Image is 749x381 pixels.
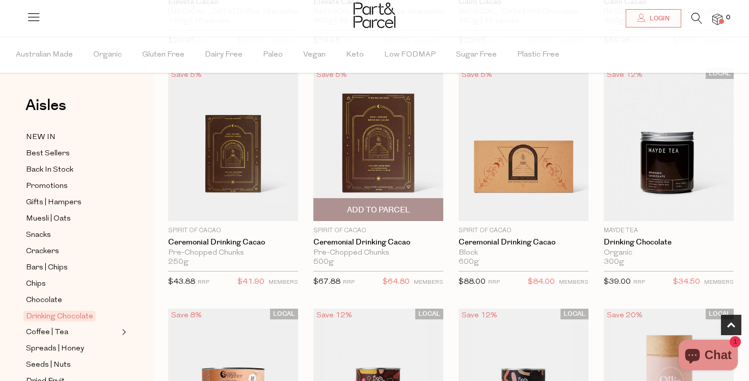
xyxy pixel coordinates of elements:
[26,148,70,160] span: Best Sellers
[313,198,443,221] button: Add To Parcel
[26,131,119,144] a: NEW IN
[26,326,68,339] span: Coffee | Tea
[26,294,119,307] a: Chocolate
[26,359,119,371] a: Seeds | Nuts
[26,278,46,290] span: Chips
[706,309,734,319] span: LOCAL
[119,326,126,338] button: Expand/Collapse Coffee | Tea
[93,37,122,73] span: Organic
[414,280,443,285] small: MEMBERS
[26,229,119,241] a: Snacks
[168,68,205,82] div: Save 5%
[313,68,443,222] img: Ceremonial Drinking Cacao
[459,238,588,247] a: Ceremonial Drinking Cacao
[517,37,559,73] span: Plastic Free
[313,309,355,322] div: Save 12%
[142,37,184,73] span: Gluten Free
[383,276,410,289] span: $64.80
[724,13,733,22] span: 0
[16,37,73,73] span: Australian Made
[269,280,298,285] small: MEMBERS
[354,3,395,28] img: Part&Parcel
[198,280,209,285] small: RRP
[26,246,59,258] span: Crackers
[459,258,479,267] span: 600g
[26,245,119,258] a: Crackers
[237,276,264,289] span: $41.90
[168,249,298,258] div: Pre-Chopped Chunks
[26,261,119,274] a: Bars | Chips
[313,226,443,235] p: Spirit of Cacao
[205,37,243,73] span: Dairy Free
[26,196,119,209] a: Gifts | Hampers
[26,180,68,193] span: Promotions
[712,14,723,24] a: 0
[26,164,119,176] a: Back In Stock
[343,280,355,285] small: RRP
[26,212,119,225] a: Muesli | Oats
[456,37,497,73] span: Sugar Free
[347,205,410,215] span: Add To Parcel
[633,280,645,285] small: RRP
[26,342,119,355] a: Spreads | Honey
[26,147,119,160] a: Best Sellers
[647,14,670,23] span: Login
[459,68,588,222] img: Ceremonial Drinking Cacao
[604,238,734,247] a: Drinking Chocolate
[26,326,119,339] a: Coffee | Tea
[303,37,326,73] span: Vegan
[168,278,195,286] span: $43.88
[676,340,741,373] inbox-online-store-chat: Shopify online store chat
[23,311,96,321] span: Drinking Chocolate
[604,258,624,267] span: 300g
[559,280,588,285] small: MEMBERS
[706,68,734,79] span: LOCAL
[604,68,646,82] div: Save 12%
[26,359,71,371] span: Seeds | Nuts
[26,294,62,307] span: Chocolate
[673,276,700,289] span: $34.50
[415,309,443,319] span: LOCAL
[26,343,84,355] span: Spreads | Honey
[26,310,119,322] a: Drinking Chocolate
[313,249,443,258] div: Pre-Chopped Chunks
[25,94,66,117] span: Aisles
[384,37,436,73] span: Low FODMAP
[604,309,646,322] div: Save 20%
[604,249,734,258] div: Organic
[26,229,51,241] span: Snacks
[488,280,500,285] small: RRP
[459,226,588,235] p: Spirit of Cacao
[604,68,734,222] img: Drinking Chocolate
[26,278,119,290] a: Chips
[168,226,298,235] p: Spirit of Cacao
[263,37,283,73] span: Paleo
[26,197,82,209] span: Gifts | Hampers
[270,309,298,319] span: LOCAL
[26,213,71,225] span: Muesli | Oats
[459,278,486,286] span: $88.00
[626,9,681,28] a: Login
[459,249,588,258] div: Block
[604,278,631,286] span: $39.00
[704,280,734,285] small: MEMBERS
[313,68,350,82] div: Save 5%
[168,309,205,322] div: Save 8%
[313,258,334,267] span: 500g
[560,309,588,319] span: LOCAL
[604,226,734,235] p: Mayde Tea
[459,68,495,82] div: Save 5%
[528,276,555,289] span: $84.00
[26,180,119,193] a: Promotions
[313,238,443,247] a: Ceremonial Drinking Cacao
[346,37,364,73] span: Keto
[459,309,500,322] div: Save 12%
[26,131,56,144] span: NEW IN
[26,164,73,176] span: Back In Stock
[168,258,189,267] span: 250g
[168,238,298,247] a: Ceremonial Drinking Cacao
[26,262,68,274] span: Bars | Chips
[25,98,66,123] a: Aisles
[313,278,340,286] span: $67.88
[168,68,298,222] img: Ceremonial Drinking Cacao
